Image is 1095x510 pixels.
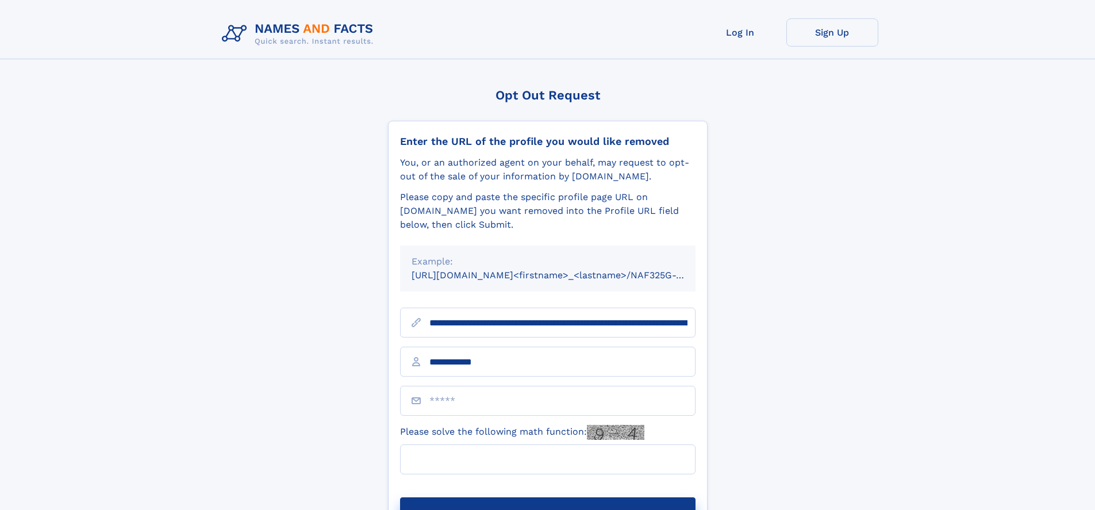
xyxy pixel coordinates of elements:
div: Enter the URL of the profile you would like removed [400,135,696,148]
a: Sign Up [786,18,878,47]
img: Logo Names and Facts [217,18,383,49]
a: Log In [694,18,786,47]
div: You, or an authorized agent on your behalf, may request to opt-out of the sale of your informatio... [400,156,696,183]
div: Please copy and paste the specific profile page URL on [DOMAIN_NAME] you want removed into the Pr... [400,190,696,232]
div: Opt Out Request [388,88,708,102]
small: [URL][DOMAIN_NAME]<firstname>_<lastname>/NAF325G-xxxxxxxx [412,270,717,281]
div: Example: [412,255,684,269]
label: Please solve the following math function: [400,425,644,440]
